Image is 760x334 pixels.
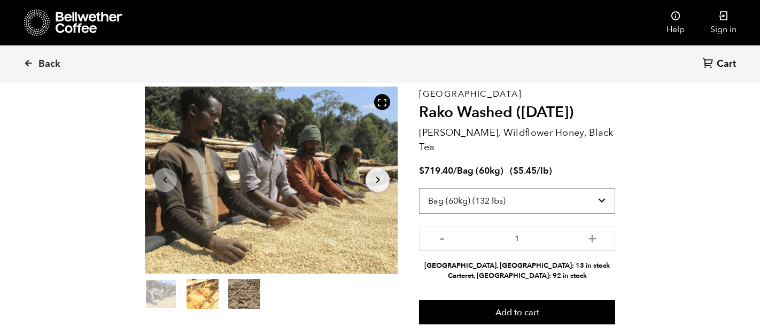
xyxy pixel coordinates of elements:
[419,261,615,271] li: [GEOGRAPHIC_DATA], [GEOGRAPHIC_DATA]: 13 in stock
[419,271,615,281] li: Carteret, [GEOGRAPHIC_DATA]: 92 in stock
[419,104,615,122] h2: Rako Washed ([DATE])
[38,58,60,71] span: Back
[435,232,448,243] button: -
[510,165,552,177] span: ( )
[537,165,549,177] span: /lb
[453,165,457,177] span: /
[419,165,453,177] bdi: 719.40
[457,165,503,177] span: Bag (60kg)
[703,57,739,72] a: Cart
[586,232,599,243] button: +
[513,165,518,177] span: $
[513,165,537,177] bdi: 5.45
[419,300,615,324] button: Add to cart
[419,165,424,177] span: $
[419,126,615,154] p: [PERSON_NAME], Wildflower Honey, Black Tea
[717,58,736,71] span: Cart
